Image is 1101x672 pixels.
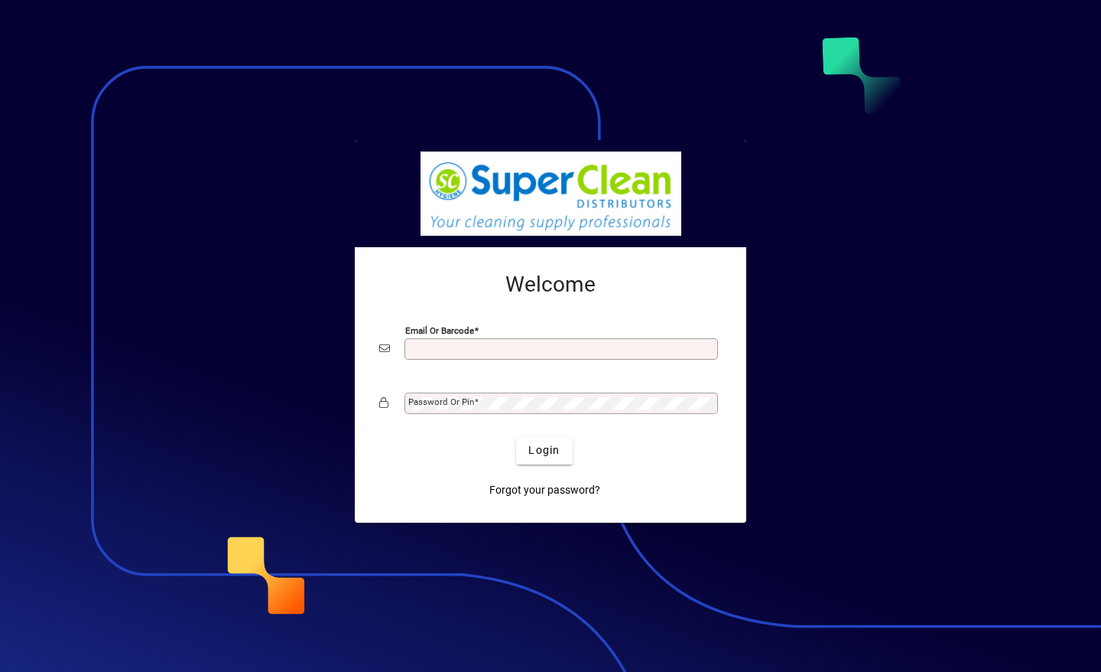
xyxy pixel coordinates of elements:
a: Forgot your password? [483,477,606,504]
span: Forgot your password? [489,482,600,498]
span: Login [528,442,560,458]
h2: Welcome [379,272,722,298]
button: Login [516,437,572,465]
mat-label: Password or Pin [408,396,474,407]
mat-label: Email or Barcode [405,325,474,335]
